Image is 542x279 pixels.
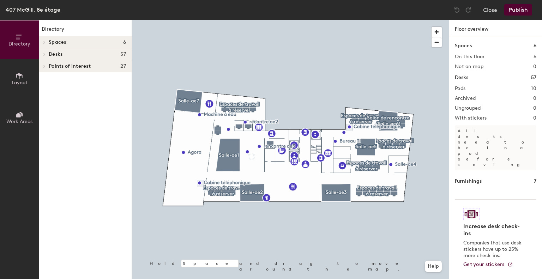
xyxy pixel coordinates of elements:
h2: On this floor [455,54,485,60]
h2: With stickers [455,115,487,121]
div: 407 McGill, 8e étage [6,5,60,14]
span: Work Areas [6,119,32,125]
h1: Furnishings [455,177,482,185]
h2: 0 [533,96,536,101]
span: 57 [120,51,126,57]
h2: 10 [531,86,536,91]
h1: Desks [455,74,468,81]
span: Layout [12,80,28,86]
h2: 0 [533,105,536,111]
h2: Archived [455,96,476,101]
h2: 0 [533,115,536,121]
span: Desks [49,51,62,57]
span: 27 [120,63,126,69]
span: Directory [8,41,30,47]
span: Spaces [49,40,66,45]
h1: 6 [534,42,536,50]
h1: 7 [534,177,536,185]
button: Close [483,4,497,16]
img: Sticker logo [463,208,480,220]
h2: Pods [455,86,465,91]
button: Publish [504,4,532,16]
a: Get your stickers [463,262,513,268]
h4: Increase desk check-ins [463,223,524,237]
h1: Floor overview [449,20,542,36]
h2: 6 [534,54,536,60]
h2: 0 [533,64,536,69]
span: Get your stickers [463,261,505,267]
h2: Not on map [455,64,483,69]
img: Redo [465,6,472,13]
span: 6 [123,40,126,45]
span: Points of interest [49,63,91,69]
h2: Ungrouped [455,105,481,111]
h1: Directory [39,25,132,36]
img: Undo [453,6,460,13]
p: Companies that use desk stickers have up to 25% more check-ins. [463,240,524,259]
h1: 57 [531,74,536,81]
p: All desks need to be in a pod before saving [455,125,536,170]
button: Help [425,261,442,272]
h1: Spaces [455,42,472,50]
